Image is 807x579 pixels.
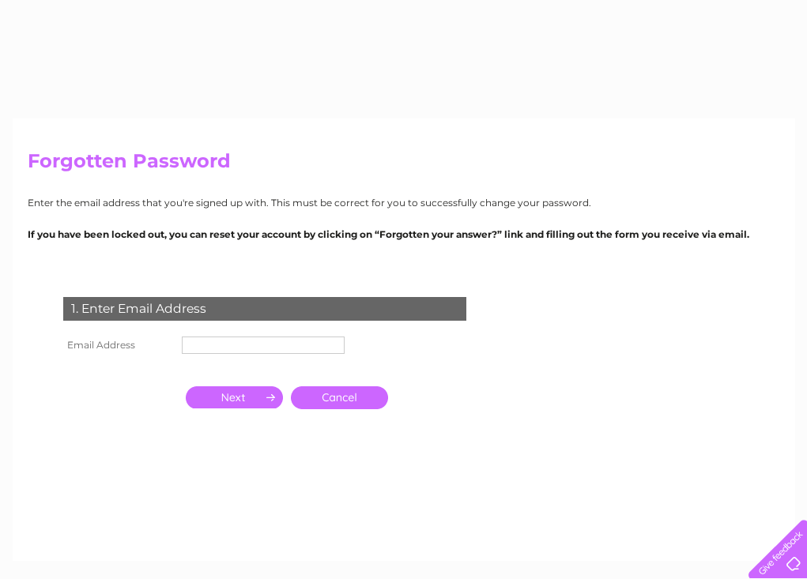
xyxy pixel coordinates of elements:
a: Cancel [291,386,388,409]
th: Email Address [59,333,178,358]
p: If you have been locked out, you can reset your account by clicking on “Forgotten your answer?” l... [28,227,780,242]
p: Enter the email address that you're signed up with. This must be correct for you to successfully ... [28,195,780,210]
div: 1. Enter Email Address [63,297,466,321]
h2: Forgotten Password [28,150,780,180]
